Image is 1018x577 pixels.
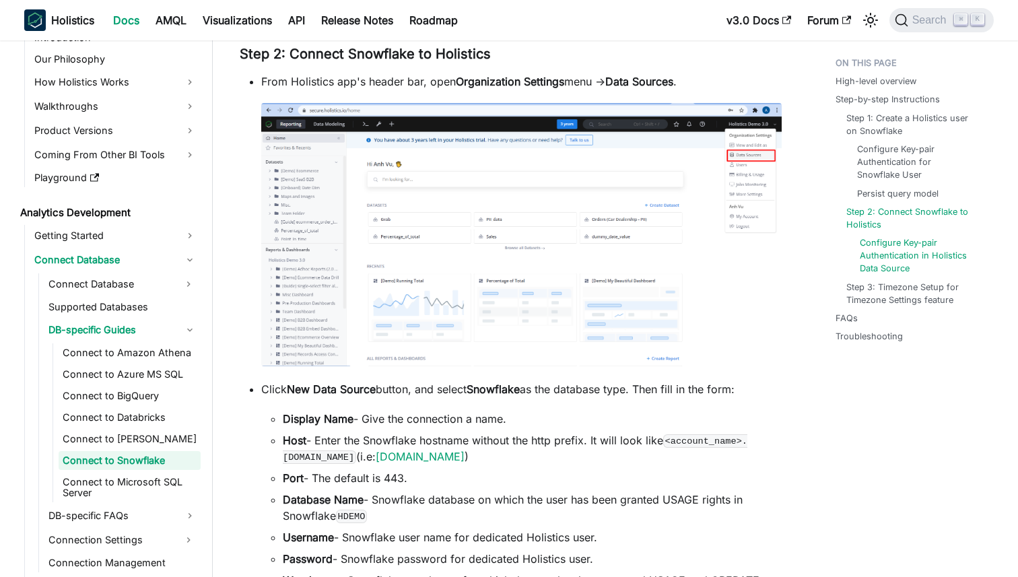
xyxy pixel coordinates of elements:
[30,71,201,93] a: How Holistics Works
[283,529,782,545] li: - Snowflake user name for dedicated Holistics user.
[799,9,859,31] a: Forum
[836,330,903,343] a: Troubleshooting
[857,187,939,200] a: Persist query model
[261,103,782,366] img: New data source
[30,96,201,117] a: Walkthroughs
[30,120,201,141] a: Product Versions
[336,510,367,523] code: HDEMO
[313,9,401,31] a: Release Notes
[889,8,994,32] button: Search (Command+K)
[24,9,46,31] img: Holistics
[860,9,881,31] button: Switch between dark and light mode (currently light mode)
[287,382,376,396] strong: New Data Source
[456,75,564,88] strong: Organization Settings
[954,13,968,26] kbd: ⌘
[240,46,782,63] h3: Step 2: Connect Snowflake to Holistics
[44,273,176,295] a: Connect Database
[261,73,782,90] p: From Holistics app's header bar, open menu -> .
[59,365,201,384] a: Connect to Azure MS SQL
[283,411,782,427] li: - Give the connection a name.
[283,432,782,465] li: - Enter the Snowflake hostname without the http prefix. It will look like (i.e: )
[283,434,747,464] code: <account_name>.[DOMAIN_NAME]
[261,381,782,397] p: Click button, and select as the database type. Then fill in the form:
[195,9,280,31] a: Visualizations
[30,249,201,271] a: Connect Database
[836,312,858,325] a: FAQs
[59,473,201,502] a: Connect to Microsoft SQL Server
[283,552,333,566] strong: Password
[30,144,201,166] a: Coming From Other BI Tools
[467,382,520,396] strong: Snowflake
[836,93,940,106] a: Step-by-step Instructions
[30,50,201,69] a: Our Philosophy
[376,450,465,463] a: [DOMAIN_NAME]
[44,505,201,527] a: DB-specific FAQs
[283,493,364,506] strong: Database Name
[11,40,213,577] nav: Docs sidebar
[280,9,313,31] a: API
[147,9,195,31] a: AMQL
[846,205,980,231] a: Step 2: Connect Snowflake to Holistics
[836,75,916,88] a: High-level overview
[59,430,201,448] a: Connect to [PERSON_NAME]
[846,281,980,306] a: Step 3: Timezone Setup for Timezone Settings feature
[971,13,984,26] kbd: K
[283,471,304,485] strong: Port
[605,75,673,88] strong: Data Sources
[59,408,201,427] a: Connect to Databricks
[59,386,201,405] a: Connect to BigQuery
[283,491,782,524] li: - Snowflake database on which the user has been granted USAGE rights in Snowflake
[283,434,306,447] strong: Host
[718,9,799,31] a: v3.0 Docs
[176,529,201,551] button: Expand sidebar category 'Connection Settings'
[44,298,201,316] a: Supported Databases
[846,112,980,137] a: Step 1: Create a Holistics user on Snowflake
[860,236,978,275] a: Configure Key-pair Authentication in Holistics Data Source
[105,9,147,31] a: Docs
[857,143,975,182] a: Configure Key-pair Authentication for Snowflake User
[30,168,201,187] a: Playground
[401,9,466,31] a: Roadmap
[44,553,201,572] a: Connection Management
[44,529,176,551] a: Connection Settings
[16,203,201,222] a: Analytics Development
[59,343,201,362] a: Connect to Amazon Athena
[283,412,353,426] strong: Display Name
[908,14,955,26] span: Search
[44,319,201,341] a: DB-specific Guides
[51,12,94,28] b: Holistics
[30,225,201,246] a: Getting Started
[283,531,334,544] strong: Username
[283,470,782,486] li: - The default is 443.
[283,551,782,567] li: - Snowflake password for dedicated Holistics user.
[176,273,201,295] button: Expand sidebar category 'Connect Database'
[24,9,94,31] a: HolisticsHolistics
[59,451,201,470] a: Connect to Snowflake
